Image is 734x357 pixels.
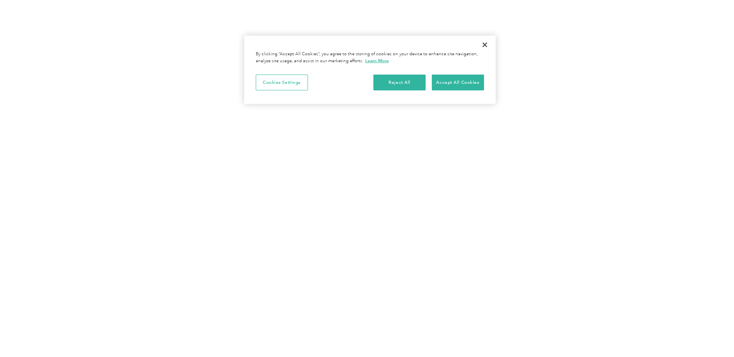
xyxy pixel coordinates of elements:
[256,75,308,91] button: Cookies Settings
[373,75,426,91] button: Reject All
[244,36,496,104] div: Privacy
[256,51,484,65] div: By clicking “Accept All Cookies”, you agree to the storing of cookies on your device to enhance s...
[244,36,496,104] div: Cookie banner
[365,58,389,63] a: More information about your privacy, opens in a new tab
[476,36,493,53] button: Close
[432,75,484,91] button: Accept All Cookies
